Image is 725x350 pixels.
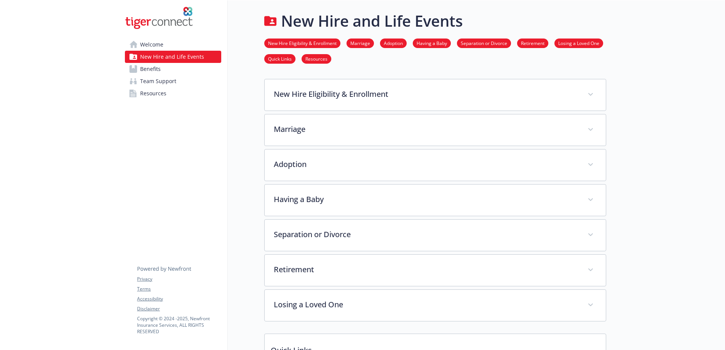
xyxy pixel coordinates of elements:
p: Having a Baby [274,194,578,205]
a: Having a Baby [413,39,451,47]
p: Retirement [274,264,578,275]
a: Team Support [125,75,221,87]
div: Retirement [265,255,606,286]
p: Copyright © 2024 - 2025 , Newfront Insurance Services, ALL RIGHTS RESERVED [137,315,221,335]
a: New Hire Eligibility & Enrollment [264,39,340,47]
p: Adoption [274,159,578,170]
span: Team Support [140,75,176,87]
p: Marriage [274,124,578,135]
div: Adoption [265,149,606,181]
a: Terms [137,286,221,292]
div: Marriage [265,114,606,146]
a: Adoption [380,39,407,47]
a: Benefits [125,63,221,75]
a: Welcome [125,39,221,51]
h1: New Hire and Life Events [281,10,463,32]
p: Separation or Divorce [274,229,578,240]
span: Welcome [140,39,163,51]
div: Losing a Loved One [265,290,606,321]
a: Resources [302,55,331,62]
div: Separation or Divorce [265,220,606,251]
a: Quick Links [264,55,295,62]
span: Benefits [140,63,161,75]
span: New Hire and Life Events [140,51,204,63]
p: Losing a Loved One [274,299,578,310]
a: Resources [125,87,221,100]
a: Separation or Divorce [457,39,511,47]
a: Privacy [137,276,221,283]
a: Accessibility [137,295,221,302]
div: New Hire Eligibility & Enrollment [265,79,606,111]
a: Retirement [517,39,548,47]
a: Disclaimer [137,305,221,312]
a: New Hire and Life Events [125,51,221,63]
a: Losing a Loved One [554,39,603,47]
span: Resources [140,87,166,100]
div: Having a Baby [265,185,606,216]
a: Marriage [347,39,374,47]
p: New Hire Eligibility & Enrollment [274,88,578,100]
